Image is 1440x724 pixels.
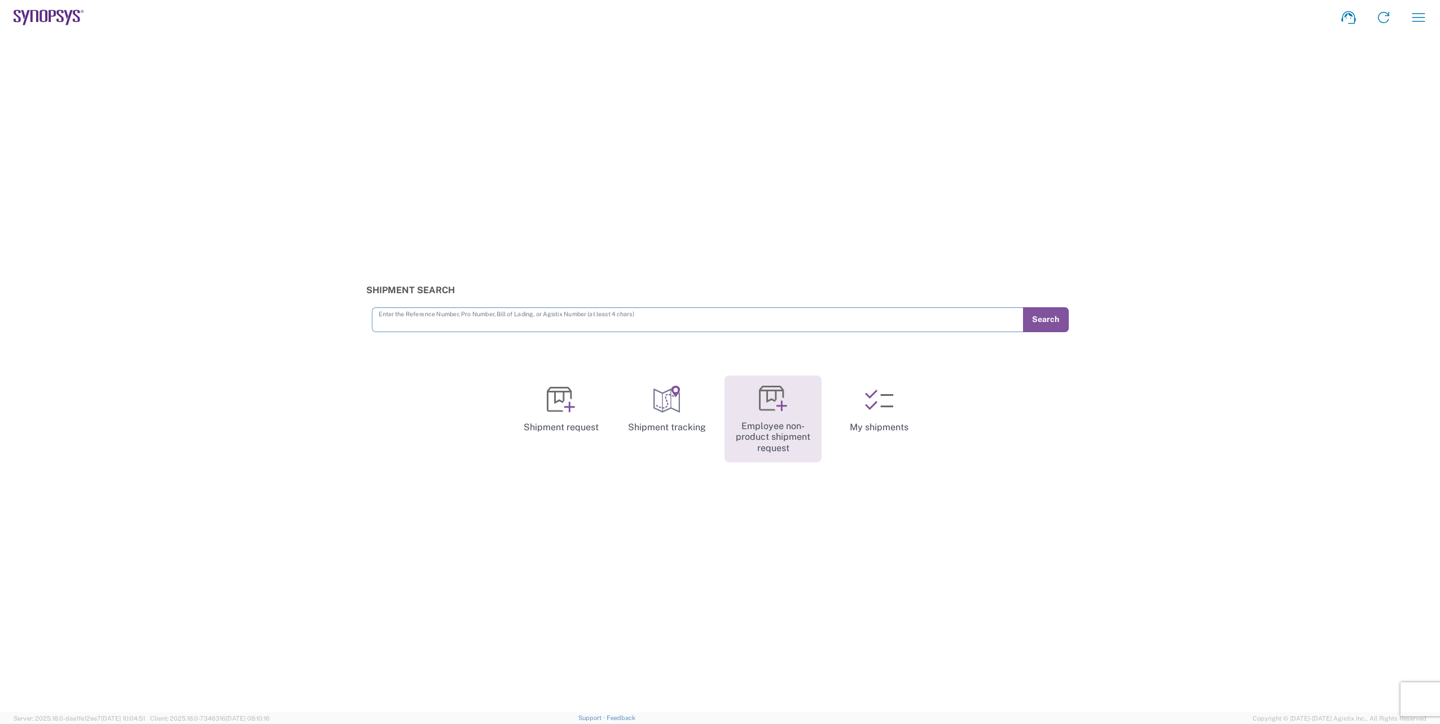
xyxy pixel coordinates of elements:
[607,714,635,721] a: Feedback
[618,376,715,443] a: Shipment tracking
[578,714,607,721] a: Support
[1253,713,1426,723] span: Copyright © [DATE]-[DATE] Agistix Inc., All Rights Reserved
[150,715,270,722] span: Client: 2025.18.0-7346316
[366,285,1074,295] h3: Shipment Search
[101,715,145,722] span: [DATE] 10:04:51
[226,715,270,722] span: [DATE] 08:10:16
[14,715,145,722] span: Server: 2025.18.0-daa1fe12ee7
[725,376,822,463] a: Employee non-product shipment request
[831,376,928,443] a: My shipments
[512,376,609,443] a: Shipment request
[1023,307,1069,332] button: Search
